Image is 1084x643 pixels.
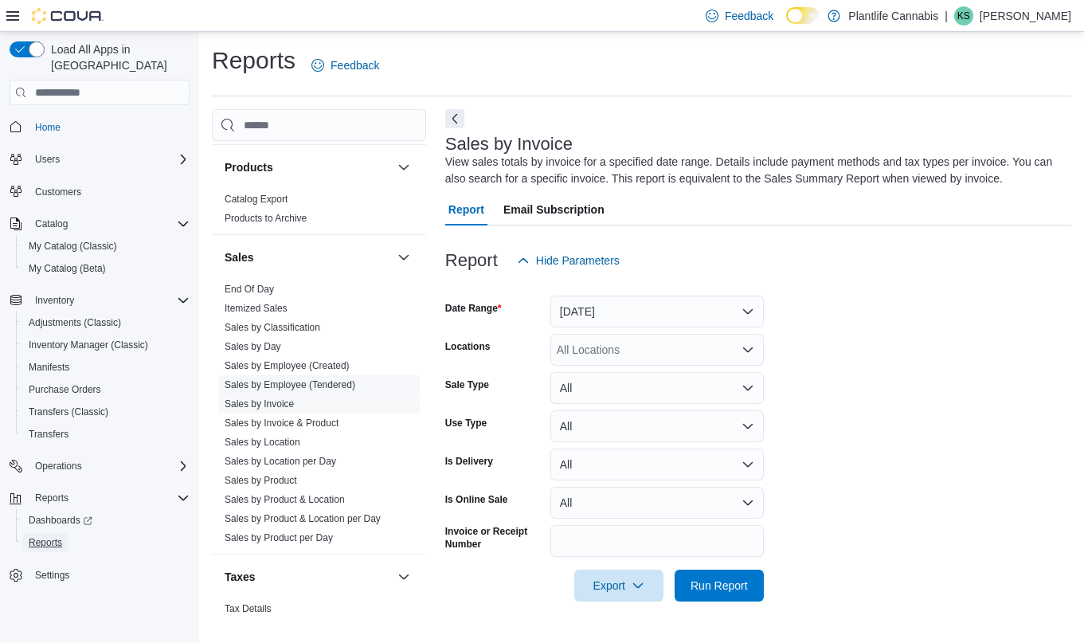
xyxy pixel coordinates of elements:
[225,159,273,175] h3: Products
[16,356,196,378] button: Manifests
[445,109,464,128] button: Next
[3,455,196,477] button: Operations
[225,622,292,633] a: Tax Exemptions
[212,280,426,554] div: Sales
[550,449,764,480] button: All
[225,378,355,391] span: Sales by Employee (Tendered)
[29,428,68,441] span: Transfers
[212,190,426,234] div: Products
[10,108,190,628] nav: Complex example
[29,339,148,351] span: Inventory Manager (Classic)
[225,322,320,333] a: Sales by Classification
[225,249,391,265] button: Sales
[225,532,333,543] a: Sales by Product per Day
[225,213,307,224] a: Products to Archive
[29,214,190,233] span: Catalog
[22,358,76,377] a: Manifests
[35,153,60,166] span: Users
[29,262,106,275] span: My Catalog (Beta)
[225,194,288,205] a: Catalog Export
[394,248,413,267] button: Sales
[550,372,764,404] button: All
[3,115,196,138] button: Home
[29,457,88,476] button: Operations
[848,6,938,25] p: Plantlife Cannabis
[945,6,948,25] p: |
[225,602,272,615] span: Tax Details
[225,321,320,334] span: Sales by Classification
[225,493,345,506] span: Sales by Product & Location
[29,565,190,585] span: Settings
[225,159,391,175] button: Products
[212,45,295,76] h1: Reports
[786,7,820,24] input: Dark Mode
[225,475,297,486] a: Sales by Product
[225,398,294,410] span: Sales by Invoice
[29,457,190,476] span: Operations
[550,296,764,327] button: [DATE]
[3,289,196,312] button: Inventory
[29,291,190,310] span: Inventory
[16,334,196,356] button: Inventory Manager (Classic)
[35,569,69,582] span: Settings
[225,284,274,295] a: End Of Day
[29,536,62,549] span: Reports
[29,383,101,396] span: Purchase Orders
[29,116,190,136] span: Home
[3,563,196,586] button: Settings
[16,312,196,334] button: Adjustments (Classic)
[225,474,297,487] span: Sales by Product
[511,245,626,276] button: Hide Parameters
[22,533,68,552] a: Reports
[225,531,333,544] span: Sales by Product per Day
[394,158,413,177] button: Products
[225,436,300,449] span: Sales by Location
[225,379,355,390] a: Sales by Employee (Tendered)
[225,512,381,525] span: Sales by Product & Location per Day
[22,425,75,444] a: Transfers
[35,294,74,307] span: Inventory
[331,57,379,73] span: Feedback
[225,398,294,410] a: Sales by Invoice
[394,567,413,586] button: Taxes
[445,135,573,154] h3: Sales by Invoice
[16,531,196,554] button: Reports
[22,358,190,377] span: Manifests
[445,302,502,315] label: Date Range
[22,511,99,530] a: Dashboards
[3,180,196,203] button: Customers
[225,456,336,467] a: Sales by Location per Day
[225,340,281,353] span: Sales by Day
[954,6,973,25] div: Kris Swick
[957,6,970,25] span: KS
[675,570,764,602] button: Run Report
[445,340,491,353] label: Locations
[35,186,81,198] span: Customers
[29,150,190,169] span: Users
[3,487,196,509] button: Reports
[445,525,544,551] label: Invoice or Receipt Number
[22,380,190,399] span: Purchase Orders
[22,335,155,355] a: Inventory Manager (Classic)
[29,406,108,418] span: Transfers (Classic)
[29,118,67,137] a: Home
[691,578,748,594] span: Run Report
[16,509,196,531] a: Dashboards
[445,378,489,391] label: Sale Type
[29,182,88,202] a: Customers
[29,488,75,508] button: Reports
[225,359,350,372] span: Sales by Employee (Created)
[22,380,108,399] a: Purchase Orders
[22,237,190,256] span: My Catalog (Classic)
[225,303,288,314] a: Itemized Sales
[35,218,68,230] span: Catalog
[22,313,127,332] a: Adjustments (Classic)
[445,455,493,468] label: Is Delivery
[980,6,1071,25] p: [PERSON_NAME]
[225,341,281,352] a: Sales by Day
[225,302,288,315] span: Itemized Sales
[22,533,190,552] span: Reports
[445,493,508,506] label: Is Online Sale
[225,417,339,429] span: Sales by Invoice & Product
